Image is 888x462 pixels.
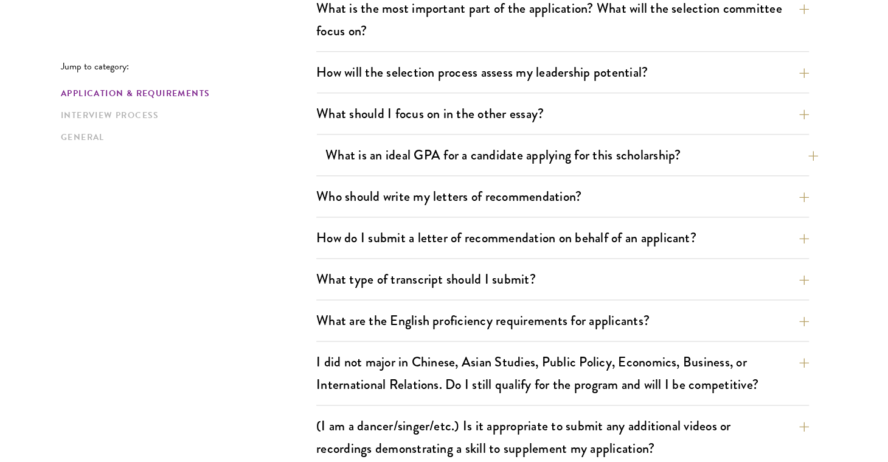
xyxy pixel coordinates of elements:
a: Interview Process [61,109,309,122]
button: How will the selection process assess my leadership potential? [316,58,809,86]
button: What type of transcript should I submit? [316,265,809,293]
button: (I am a dancer/singer/etc.) Is it appropriate to submit any additional videos or recordings demon... [316,412,809,462]
button: Who should write my letters of recommendation? [316,183,809,210]
button: I did not major in Chinese, Asian Studies, Public Policy, Economics, Business, or International R... [316,348,809,398]
button: What should I focus on in the other essay? [316,100,809,127]
p: Jump to category: [61,61,316,72]
a: General [61,131,309,144]
button: What are the English proficiency requirements for applicants? [316,307,809,334]
button: What is an ideal GPA for a candidate applying for this scholarship? [325,141,818,169]
a: Application & Requirements [61,87,309,100]
button: How do I submit a letter of recommendation on behalf of an applicant? [316,224,809,251]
